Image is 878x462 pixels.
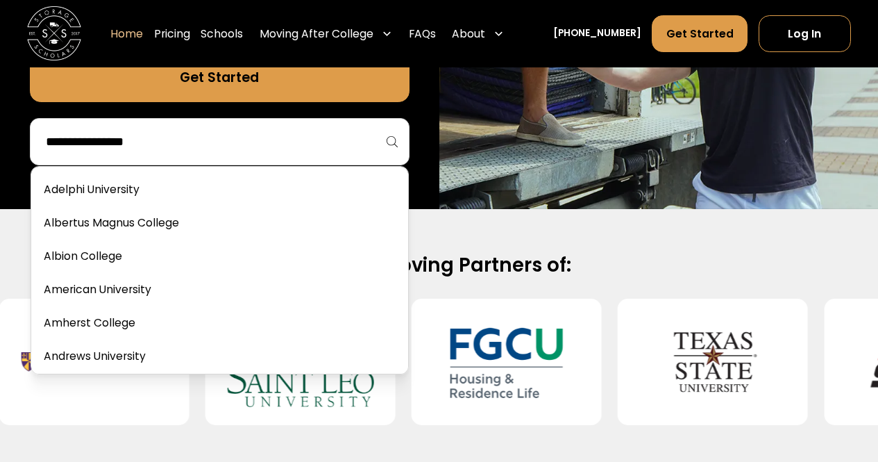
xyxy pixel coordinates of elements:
[553,27,641,42] a: [PHONE_NUMBER]
[110,15,143,53] a: Home
[652,15,748,52] a: Get Started
[639,310,786,415] img: Texas State University
[44,253,834,278] h2: Official Moving Partners of:
[30,53,410,102] a: Get Started
[452,26,485,42] div: About
[201,15,243,53] a: Schools
[154,15,190,53] a: Pricing
[254,15,398,53] div: Moving After College
[409,15,436,53] a: FAQs
[21,310,167,415] img: Albion College
[759,15,851,52] a: Log In
[260,26,373,42] div: Moving After College
[446,15,509,53] div: About
[27,7,81,61] img: Storage Scholars main logo
[433,310,580,415] img: Florida Gulf Coast University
